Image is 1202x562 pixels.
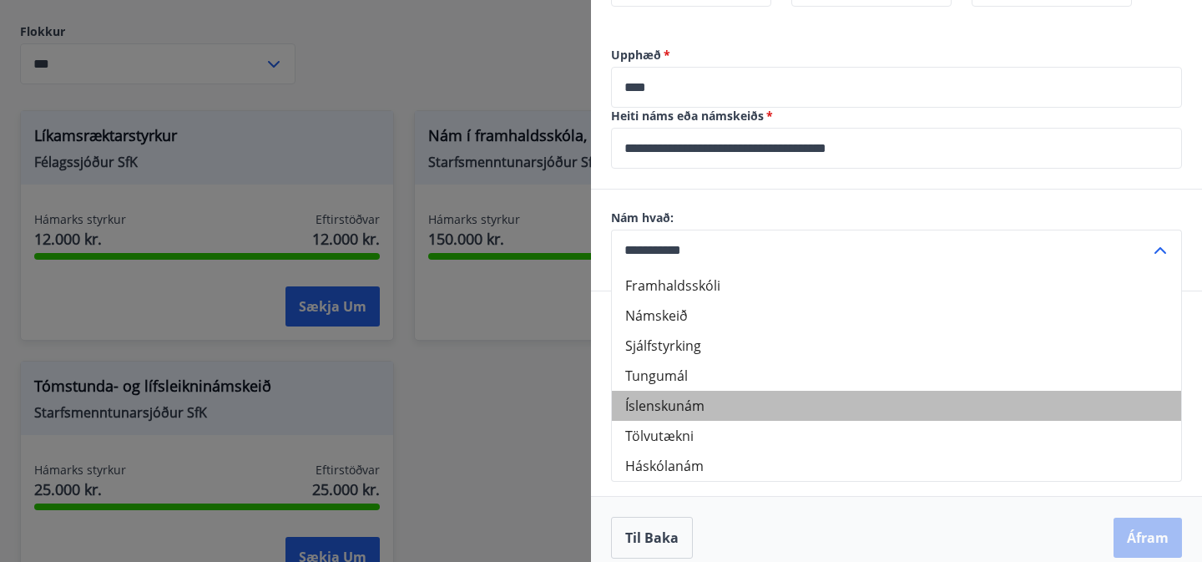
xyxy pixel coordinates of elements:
li: Háskólanám [612,451,1181,481]
li: Námskeið [612,301,1181,331]
li: Tungumál [612,361,1181,391]
li: Íslenskunám [612,391,1181,421]
div: Heiti náms eða námskeiðs [611,128,1182,169]
button: Til baka [611,517,693,559]
label: Upphæð [611,47,1182,63]
label: Nám hvað: [611,210,1182,226]
li: Sjálfstyrking [612,331,1181,361]
label: Heiti náms eða námskeiðs [611,108,1182,124]
div: Upphæð [611,67,1182,108]
li: Tölvutækni [612,421,1181,451]
li: Framhaldsskóli [612,271,1181,301]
